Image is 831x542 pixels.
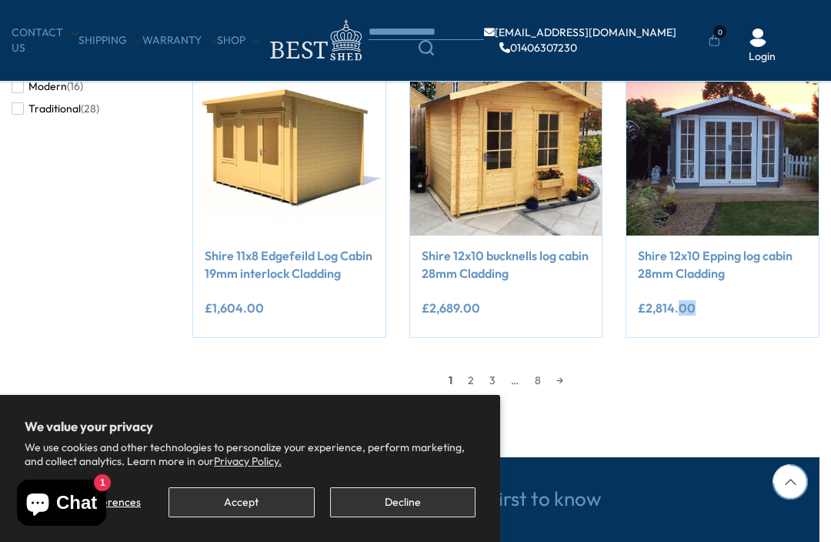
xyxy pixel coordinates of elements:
[460,369,482,392] a: 2
[67,80,83,93] span: (16)
[441,369,460,392] span: 1
[81,102,99,115] span: (28)
[142,33,217,49] a: Warranty
[626,43,819,236] img: Shire 12x10 Epping log cabin 28mm Cladding - Best Shed
[78,33,142,49] a: Shipping
[482,369,503,392] a: 3
[369,40,484,55] a: Search
[503,369,527,392] span: …
[214,454,282,468] a: Privacy Policy.
[12,480,111,530] inbox-online-store-chat: Shopify online store chat
[709,33,720,49] a: 0
[217,33,261,49] a: Shop
[484,27,676,38] a: [EMAIL_ADDRESS][DOMAIN_NAME]
[12,98,99,120] button: Traditional
[28,80,67,93] span: Modern
[261,15,369,65] img: logo
[12,75,83,98] button: Modern
[638,302,696,314] ins: £2,814.00
[25,420,476,433] h2: We value your privacy
[12,25,78,55] a: CONTACT US
[422,247,591,282] a: Shire 12x10 bucknells log cabin 28mm Cladding
[205,302,264,314] ins: £1,604.00
[28,102,81,115] span: Traditional
[713,25,726,38] span: 0
[330,487,476,517] button: Decline
[549,369,571,392] a: →
[25,440,476,468] p: We use cookies and other technologies to personalize your experience, perform marketing, and coll...
[422,302,480,314] ins: £2,689.00
[749,49,776,65] a: Login
[169,487,314,517] button: Accept
[527,369,549,392] a: 8
[193,43,385,236] img: Shire 11x8 Edgefeild Log Cabin 19mm interlock Cladding - Best Shed
[638,247,807,282] a: Shire 12x10 Epping log cabin 28mm Cladding
[499,42,577,53] a: 01406307230
[205,247,374,282] a: Shire 11x8 Edgefeild Log Cabin 19mm interlock Cladding
[749,28,767,47] img: User Icon
[410,43,602,236] img: Shire 12x10 bucknells log cabin 28mm Cladding - Best Shed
